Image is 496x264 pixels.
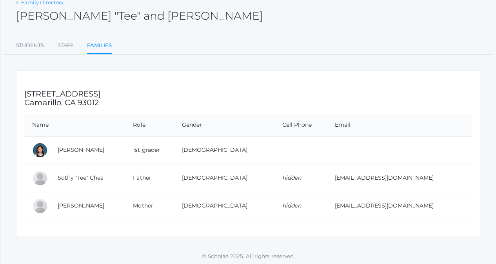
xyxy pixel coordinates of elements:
[87,38,112,55] a: Families
[32,198,48,214] div: Lisa Chea
[174,192,275,220] td: [DEMOGRAPHIC_DATA]
[125,164,174,192] td: Father
[24,90,472,107] h3: [STREET_ADDRESS] Camarillo, CA 93012
[174,136,275,164] td: [DEMOGRAPHIC_DATA]
[32,170,48,186] div: Sothy
[125,136,174,164] td: 1st grader
[327,164,472,192] td: [EMAIL_ADDRESS][DOMAIN_NAME]
[327,114,472,137] th: Email
[24,114,125,137] th: Name
[58,38,73,53] a: Staff
[0,252,496,260] p: © Scholae 2025. All rights reserved.
[58,174,104,181] a: Sothy "Tee" Chea
[16,38,44,53] a: Students
[125,114,174,137] th: Role
[282,202,301,209] em: hidden
[58,202,104,209] a: [PERSON_NAME]
[16,10,263,22] h2: [PERSON_NAME] "Tee" and [PERSON_NAME]
[174,164,275,192] td: [DEMOGRAPHIC_DATA]
[58,146,104,153] a: [PERSON_NAME]
[282,174,301,181] em: hidden
[125,192,174,220] td: Mother
[274,114,327,137] th: Cell Phone
[174,114,275,137] th: Gender
[32,142,48,158] div: Whitney Chea
[327,192,472,220] td: [EMAIL_ADDRESS][DOMAIN_NAME]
